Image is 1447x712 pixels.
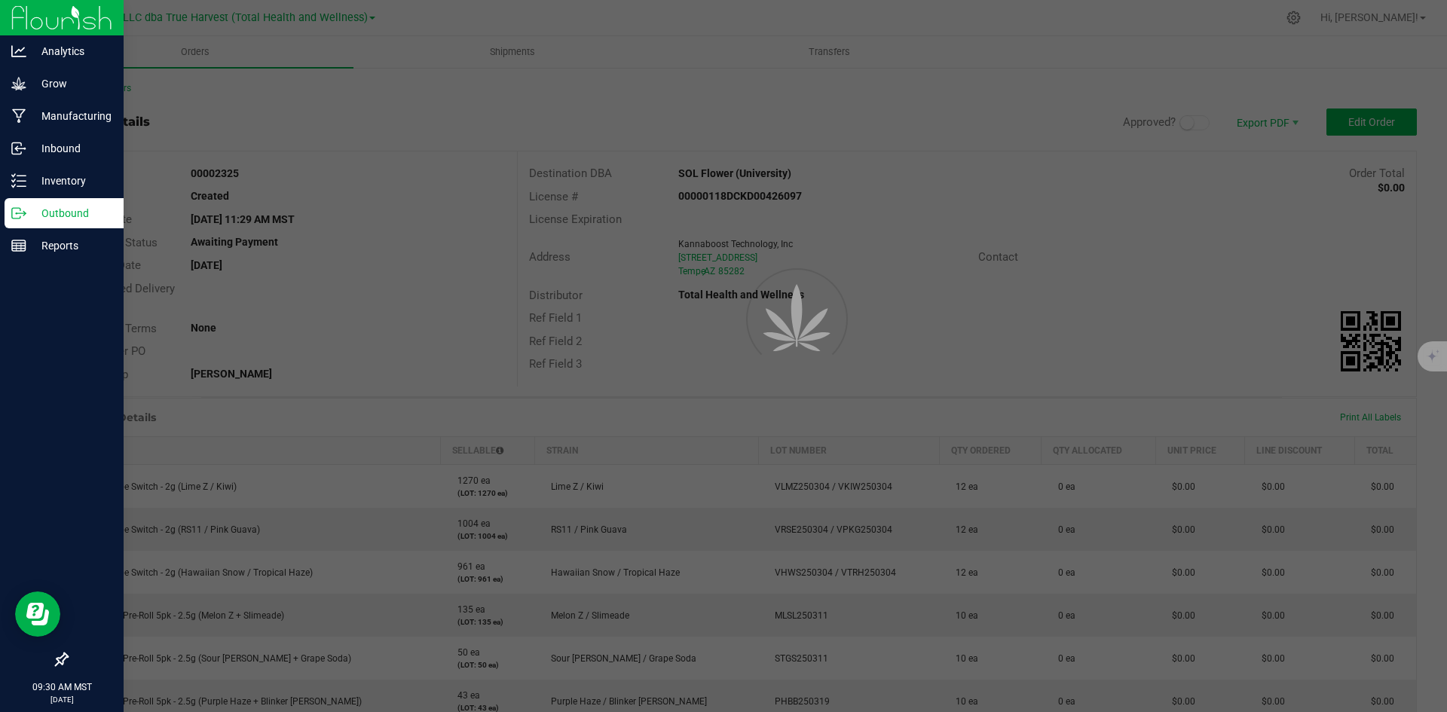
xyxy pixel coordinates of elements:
inline-svg: Manufacturing [11,108,26,124]
p: [DATE] [7,694,117,705]
iframe: Resource center [15,591,60,637]
inline-svg: Grow [11,76,26,91]
p: Inventory [26,172,117,190]
inline-svg: Reports [11,238,26,253]
inline-svg: Outbound [11,206,26,221]
inline-svg: Analytics [11,44,26,59]
p: Reports [26,237,117,255]
p: Grow [26,75,117,93]
p: 09:30 AM MST [7,680,117,694]
p: Manufacturing [26,107,117,125]
inline-svg: Inbound [11,141,26,156]
inline-svg: Inventory [11,173,26,188]
p: Outbound [26,204,117,222]
p: Inbound [26,139,117,157]
p: Analytics [26,42,117,60]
